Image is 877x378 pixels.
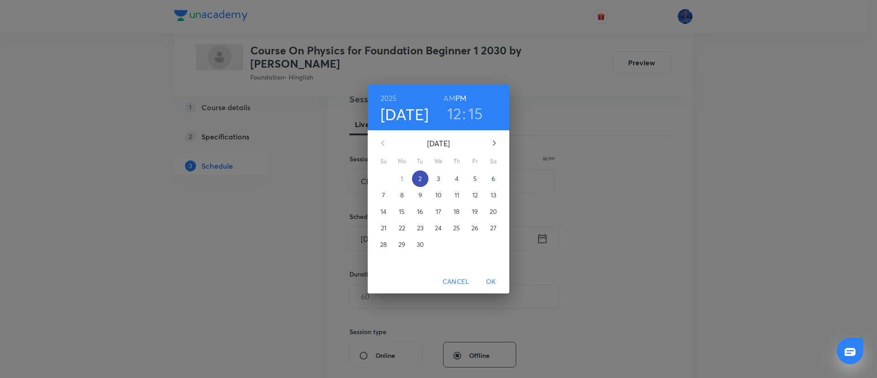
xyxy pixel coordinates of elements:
p: 8 [400,191,404,200]
button: 27 [485,220,502,236]
button: 2025 [380,92,397,105]
button: 16 [412,203,428,220]
button: 26 [467,220,483,236]
p: 2 [418,174,422,183]
span: Th [449,157,465,166]
p: 17 [436,207,441,216]
p: 5 [473,174,477,183]
button: 11 [449,187,465,203]
button: 2 [412,170,428,187]
button: 23 [412,220,428,236]
p: 21 [381,224,386,233]
p: [DATE] [394,138,483,149]
button: 22 [394,220,410,236]
p: 14 [380,207,386,216]
button: 13 [485,187,502,203]
button: 20 [485,203,502,220]
button: 10 [430,187,447,203]
button: 24 [430,220,447,236]
button: 12 [447,104,462,123]
button: 4 [449,170,465,187]
span: Fr [467,157,483,166]
button: 29 [394,236,410,253]
p: 30 [417,240,424,249]
button: 14 [375,203,392,220]
button: 15 [468,104,483,123]
button: Cancel [439,273,473,290]
button: 12 [467,187,483,203]
button: OK [476,273,506,290]
p: 25 [453,224,460,233]
button: 19 [467,203,483,220]
button: 8 [394,187,410,203]
button: 15 [394,203,410,220]
p: 13 [491,191,496,200]
h3: : [462,104,466,123]
button: 9 [412,187,428,203]
button: 28 [375,236,392,253]
p: 6 [491,174,495,183]
span: Cancel [443,276,469,287]
p: 12 [472,191,478,200]
button: 30 [412,236,428,253]
p: 23 [417,224,423,233]
p: 22 [399,224,405,233]
p: 10 [435,191,442,200]
button: 17 [430,203,447,220]
span: Sa [485,157,502,166]
p: 7 [382,191,385,200]
button: 6 [485,170,502,187]
p: 9 [418,191,422,200]
span: Tu [412,157,428,166]
p: 24 [435,224,442,233]
span: Su [375,157,392,166]
button: 7 [375,187,392,203]
p: 19 [472,207,478,216]
p: 29 [398,240,405,249]
p: 15 [399,207,405,216]
button: 3 [430,170,447,187]
button: 21 [375,220,392,236]
p: 11 [454,191,459,200]
p: 4 [455,174,459,183]
p: 18 [454,207,460,216]
p: 27 [490,224,497,233]
button: [DATE] [380,105,429,124]
span: Mo [394,157,410,166]
p: 28 [380,240,387,249]
p: 3 [437,174,440,183]
button: AM [444,92,455,105]
p: 16 [417,207,423,216]
p: 20 [490,207,497,216]
button: 5 [467,170,483,187]
button: PM [455,92,466,105]
span: OK [480,276,502,287]
button: 25 [449,220,465,236]
span: We [430,157,447,166]
p: 26 [471,224,478,233]
button: 18 [449,203,465,220]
